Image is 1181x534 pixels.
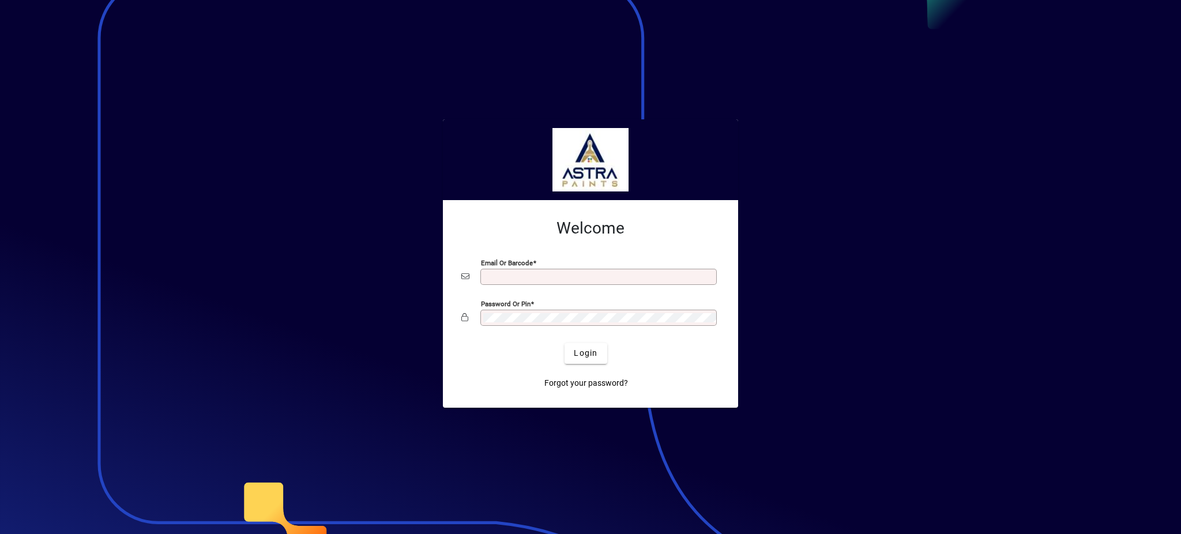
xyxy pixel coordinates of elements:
[481,299,531,307] mat-label: Password or Pin
[544,377,628,389] span: Forgot your password?
[481,258,533,266] mat-label: Email or Barcode
[540,373,633,394] a: Forgot your password?
[565,343,607,364] button: Login
[574,347,597,359] span: Login
[461,219,720,238] h2: Welcome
